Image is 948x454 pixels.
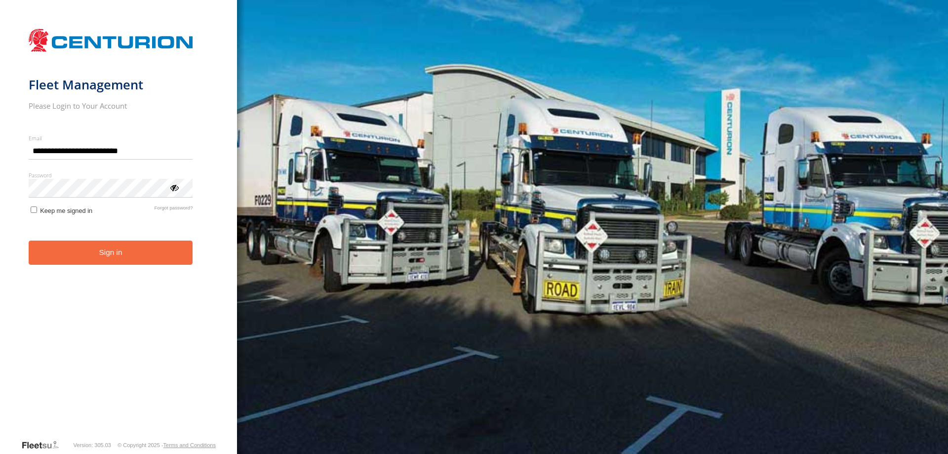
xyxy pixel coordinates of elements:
form: main [29,24,209,439]
div: ViewPassword [169,182,179,192]
a: Forgot password? [155,205,193,214]
span: Keep me signed in [40,207,92,214]
input: Keep me signed in [31,206,37,213]
label: Password [29,171,193,179]
a: Terms and Conditions [163,442,216,448]
a: Visit our Website [21,440,67,450]
h1: Fleet Management [29,77,193,93]
div: Version: 305.03 [74,442,111,448]
div: © Copyright 2025 - [118,442,216,448]
label: Email [29,134,193,142]
img: Centurion Transport [29,28,193,53]
button: Sign in [29,241,193,265]
h2: Please Login to Your Account [29,101,193,111]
